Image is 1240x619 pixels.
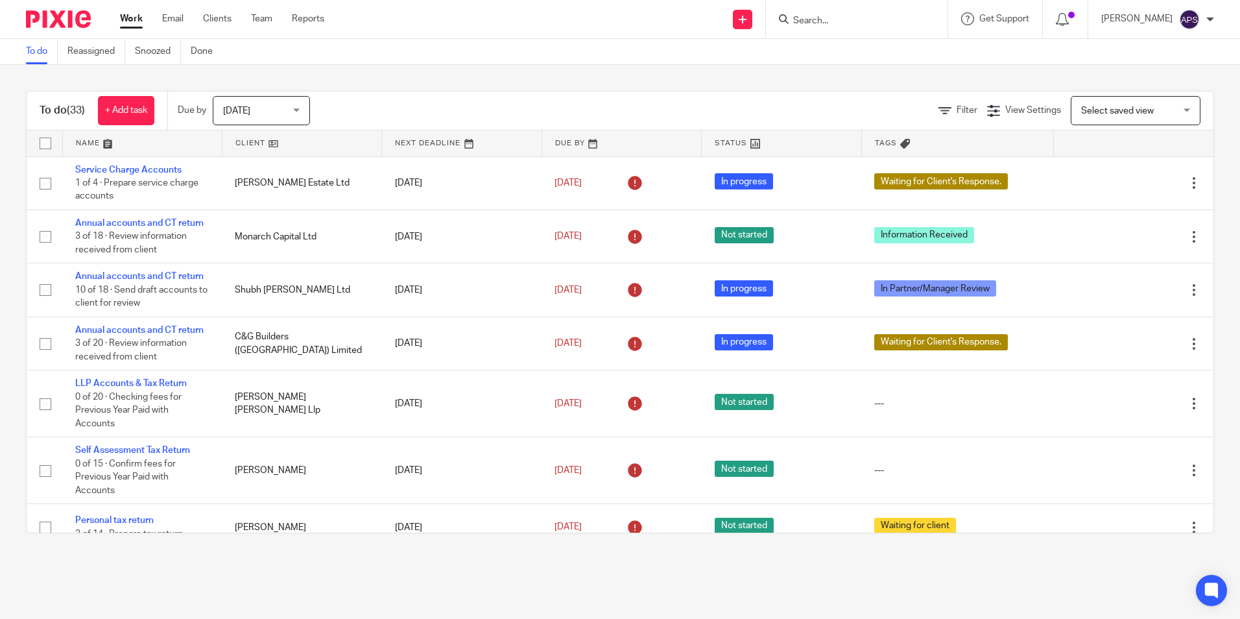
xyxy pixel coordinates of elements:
td: [DATE] [382,437,542,504]
input: Search [792,16,909,27]
td: C&G Builders ([GEOGRAPHIC_DATA]) Limited [222,317,381,370]
span: [DATE] [223,106,250,115]
img: Pixie [26,10,91,28]
span: [DATE] [554,285,582,295]
td: Monarch Capital Ltd [222,210,381,263]
span: Not started [715,227,774,243]
a: + Add task [98,96,154,125]
p: [PERSON_NAME] [1101,12,1173,25]
span: Waiting for Client's Response. [874,173,1008,189]
a: Clients [203,12,232,25]
a: Done [191,39,222,64]
span: Not started [715,518,774,534]
a: Annual accounts and CT return [75,272,204,281]
td: Shubh [PERSON_NAME] Ltd [222,263,381,317]
span: [DATE] [554,466,582,475]
span: Select saved view [1081,106,1154,115]
span: Filter [957,106,977,115]
span: [DATE] [554,399,582,408]
span: 0 of 15 · Confirm fees for Previous Year Paid with Accounts [75,459,176,495]
span: 3 of 20 · Review information received from client [75,339,187,361]
p: Due by [178,104,206,117]
span: Information Received [874,227,974,243]
a: Reassigned [67,39,125,64]
td: [DATE] [382,370,542,437]
span: In progress [715,280,773,297]
span: [DATE] [554,522,582,531]
a: Team [251,12,272,25]
td: [DATE] [382,504,542,550]
td: [DATE] [382,210,542,263]
a: Reports [292,12,324,25]
span: View Settings [1005,106,1061,115]
span: In progress [715,173,773,189]
span: Not started [715,394,774,410]
a: Personal tax return [75,516,154,525]
td: [DATE] [382,317,542,370]
span: [DATE] [554,339,582,348]
div: --- [874,397,1040,410]
td: [PERSON_NAME] [222,504,381,550]
span: 3 of 14 · Prepare tax return [75,529,183,539]
span: 10 of 18 · Send draft accounts to client for review [75,285,208,308]
span: Not started [715,461,774,477]
span: In progress [715,334,773,350]
img: svg%3E [1179,9,1200,30]
a: Email [162,12,184,25]
h1: To do [40,104,85,117]
span: Tags [875,140,897,147]
a: Annual accounts and CT return [75,219,204,228]
a: Annual accounts and CT return [75,326,204,335]
a: LLP Accounts & Tax Return [75,379,187,388]
span: Get Support [979,14,1029,23]
span: [DATE] [554,232,582,241]
a: Service Charge Accounts [75,165,182,175]
span: 3 of 18 · Review information received from client [75,232,187,255]
td: [DATE] [382,156,542,210]
div: --- [874,464,1040,477]
td: [PERSON_NAME] [PERSON_NAME] Llp [222,370,381,437]
a: To do [26,39,58,64]
span: 1 of 4 · Prepare service charge accounts [75,178,198,201]
span: [DATE] [554,178,582,188]
span: In Partner/Manager Review [874,280,996,297]
span: 0 of 20 · Checking fees for Previous Year Paid with Accounts [75,393,182,428]
a: Self Assessment Tax Return [75,446,190,455]
td: [PERSON_NAME] Estate Ltd [222,156,381,210]
span: Waiting for client [874,518,956,534]
span: (33) [67,105,85,115]
span: Waiting for Client's Response. [874,334,1008,350]
td: [PERSON_NAME] [222,437,381,504]
a: Work [120,12,143,25]
td: [DATE] [382,263,542,317]
a: Snoozed [135,39,181,64]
